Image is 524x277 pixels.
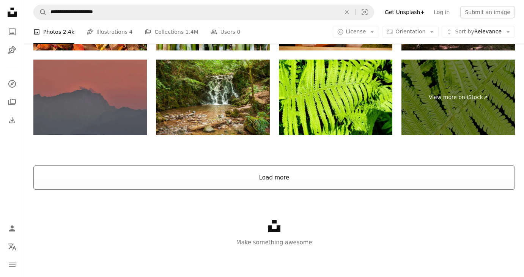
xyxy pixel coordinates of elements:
[346,28,366,35] span: License
[33,60,147,135] img: View of the Mountain in Bavaria while sunset
[455,28,474,35] span: Sort by
[34,5,47,19] button: Search Unsplash
[24,238,524,247] p: Make something awesome
[5,5,20,21] a: Home — Unsplash
[395,28,425,35] span: Orientation
[382,26,439,38] button: Orientation
[429,6,454,18] a: Log in
[279,60,392,135] img: Fern 2
[156,60,269,135] img: Waterfall Elbesbach at the Elfengrotte near Bad Bertrich in the Eifel
[460,6,515,18] button: Submit an image
[5,239,20,254] button: Language
[5,221,20,236] a: Log in / Sign up
[33,165,515,190] button: Load more
[5,76,20,91] a: Explore
[5,42,20,58] a: Illustrations
[356,5,374,19] button: Visual search
[401,60,515,135] a: View more on iStock↗
[333,26,379,38] button: License
[129,28,133,36] span: 4
[5,113,20,128] a: Download History
[145,20,198,44] a: Collections 1.4M
[380,6,429,18] a: Get Unsplash+
[5,257,20,272] button: Menu
[338,5,355,19] button: Clear
[33,5,374,20] form: Find visuals sitewide
[5,94,20,110] a: Collections
[237,28,240,36] span: 0
[442,26,515,38] button: Sort byRelevance
[185,28,198,36] span: 1.4M
[211,20,241,44] a: Users 0
[5,24,20,39] a: Photos
[455,28,502,36] span: Relevance
[87,20,132,44] a: Illustrations 4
